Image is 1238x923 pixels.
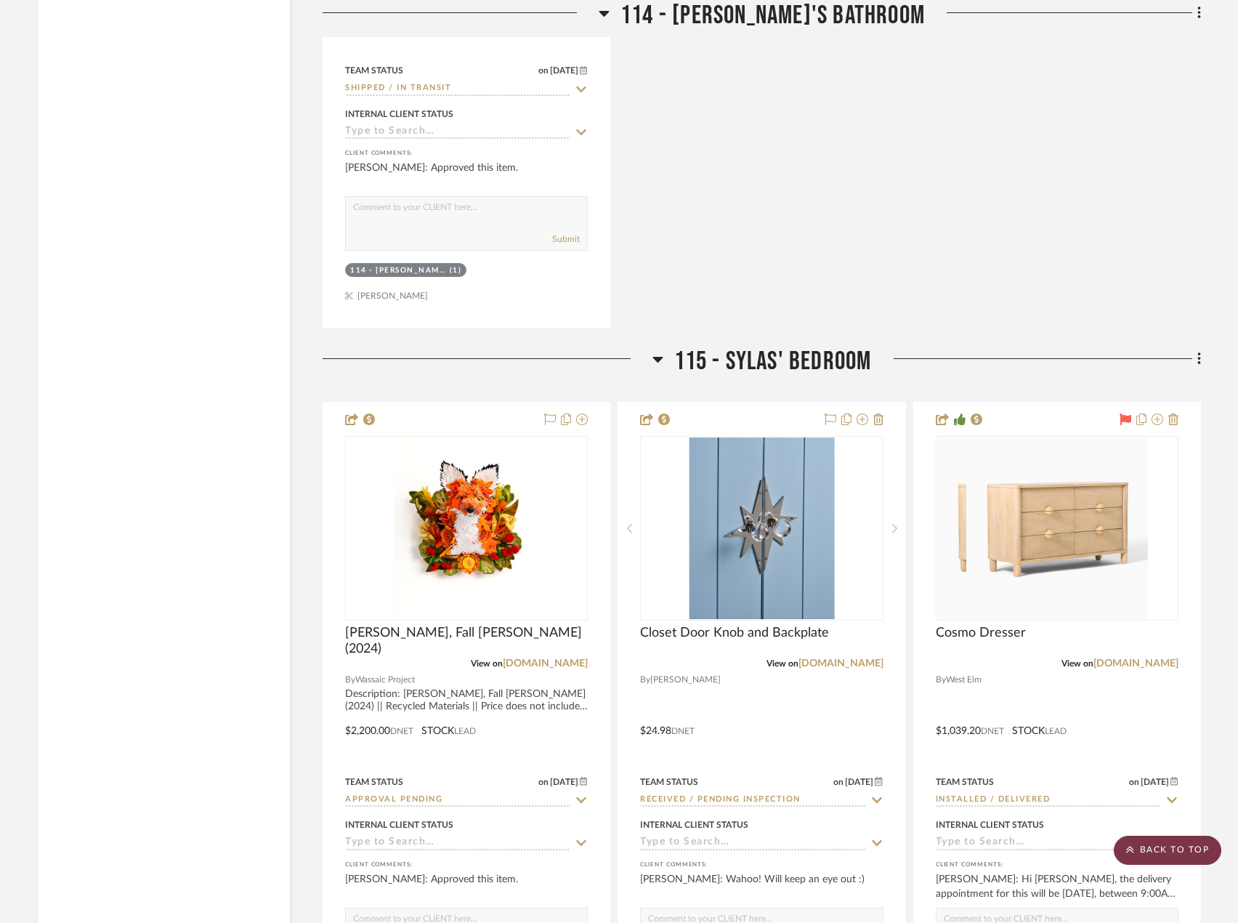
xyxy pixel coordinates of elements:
input: Type to Search… [936,794,1161,807]
span: By [640,673,650,687]
a: [DOMAIN_NAME] [1093,658,1178,669]
span: [PERSON_NAME] [650,673,721,687]
span: Closet Door Knob and Backplate [640,625,829,641]
span: View on [766,659,798,668]
span: on [833,778,843,786]
span: West Elm [946,673,982,687]
img: Calder Kamin, Fall Fox (2024) [394,438,539,619]
span: 115 - Sylas' Bedroom [674,346,872,377]
span: By [936,673,946,687]
input: Type to Search… [640,794,865,807]
span: Cosmo Dresser [936,625,1026,641]
a: [DOMAIN_NAME] [798,658,883,669]
div: [PERSON_NAME]: Approved this item. [345,872,588,901]
div: [PERSON_NAME]: Wahoo! Will keep an eye out :) [640,872,883,901]
div: [PERSON_NAME]: Approved this item. [345,161,588,190]
input: Type to Search… [345,126,570,140]
span: [DATE] [549,65,580,76]
a: [DOMAIN_NAME] [503,658,588,669]
div: (1) [450,265,462,276]
span: Wassaic Project [355,673,415,687]
div: Team Status [640,775,698,789]
div: Team Status [345,775,403,789]
span: [PERSON_NAME], Fall [PERSON_NAME] (2024) [345,625,588,657]
span: on [1129,778,1139,786]
div: Team Status [936,775,994,789]
span: View on [471,659,503,668]
div: 0 [641,437,882,620]
div: Internal Client Status [640,818,748,831]
input: Type to Search… [345,794,570,807]
input: Type to Search… [345,837,570,850]
span: [DATE] [549,777,580,787]
span: on [538,66,549,75]
div: Internal Client Status [345,108,453,121]
span: [DATE] [843,777,875,787]
button: Submit [552,233,580,246]
span: By [345,673,355,687]
scroll-to-top-button: BACK TO TOP [1114,836,1221,865]
span: on [538,778,549,786]
img: Closet Door Knob and Backplate [689,438,834,619]
div: [PERSON_NAME]: Hi [PERSON_NAME], the delivery appointment for this will be [DATE], between 9:00AM... [936,872,1178,901]
div: Internal Client Status [345,818,453,831]
span: View on [1061,659,1093,668]
span: [DATE] [1139,777,1170,787]
input: Type to Search… [345,82,570,96]
div: 114 - [PERSON_NAME]'s Bathroom [350,265,446,276]
img: Cosmo Dresser [966,438,1148,619]
input: Type to Search… [936,837,1161,850]
div: Team Status [345,64,403,77]
input: Type to Search… [640,837,865,850]
div: Internal Client Status [936,818,1044,831]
